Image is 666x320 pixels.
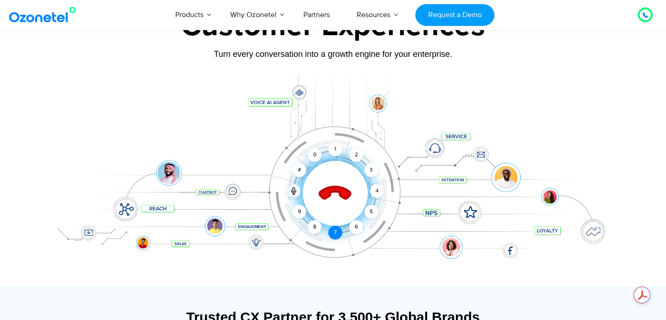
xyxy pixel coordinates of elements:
[292,163,306,177] div: #
[415,4,494,26] a: Request a Demo
[292,205,306,219] div: 9
[328,226,342,240] div: 7
[370,184,384,198] div: 4
[44,49,622,59] div: Turn every conversation into a growth engine for your enterprise.
[308,148,321,162] div: 0
[349,220,363,234] div: 6
[364,163,378,177] div: 3
[364,205,378,219] div: 5
[308,220,321,234] div: 8
[328,142,342,156] div: 1
[349,148,363,162] div: 2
